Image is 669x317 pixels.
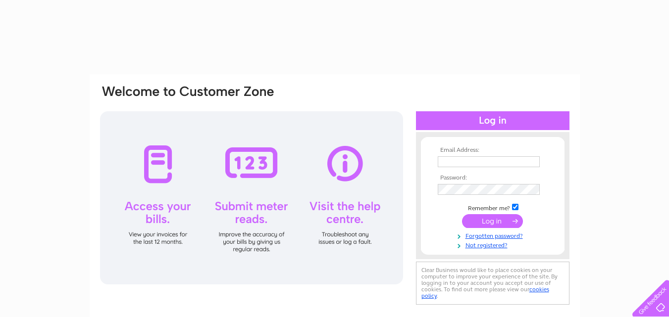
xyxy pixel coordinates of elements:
[435,147,550,154] th: Email Address:
[421,286,549,299] a: cookies policy
[416,262,569,305] div: Clear Business would like to place cookies on your computer to improve your experience of the sit...
[435,202,550,212] td: Remember me?
[435,175,550,181] th: Password:
[438,240,550,249] a: Not registered?
[438,230,550,240] a: Forgotten password?
[462,214,523,228] input: Submit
